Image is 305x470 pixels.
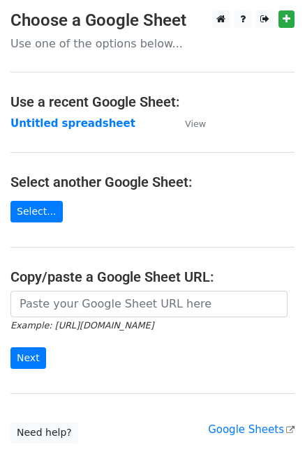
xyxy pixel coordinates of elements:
[171,117,206,130] a: View
[10,291,288,317] input: Paste your Google Sheet URL here
[10,347,46,369] input: Next
[10,93,295,110] h4: Use a recent Google Sheet:
[208,423,295,436] a: Google Sheets
[10,36,295,51] p: Use one of the options below...
[10,117,135,130] a: Untitled spreadsheet
[10,268,295,285] h4: Copy/paste a Google Sheet URL:
[10,201,63,222] a: Select...
[185,119,206,129] small: View
[10,422,78,444] a: Need help?
[10,10,295,31] h3: Choose a Google Sheet
[10,174,295,190] h4: Select another Google Sheet:
[10,320,154,331] small: Example: [URL][DOMAIN_NAME]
